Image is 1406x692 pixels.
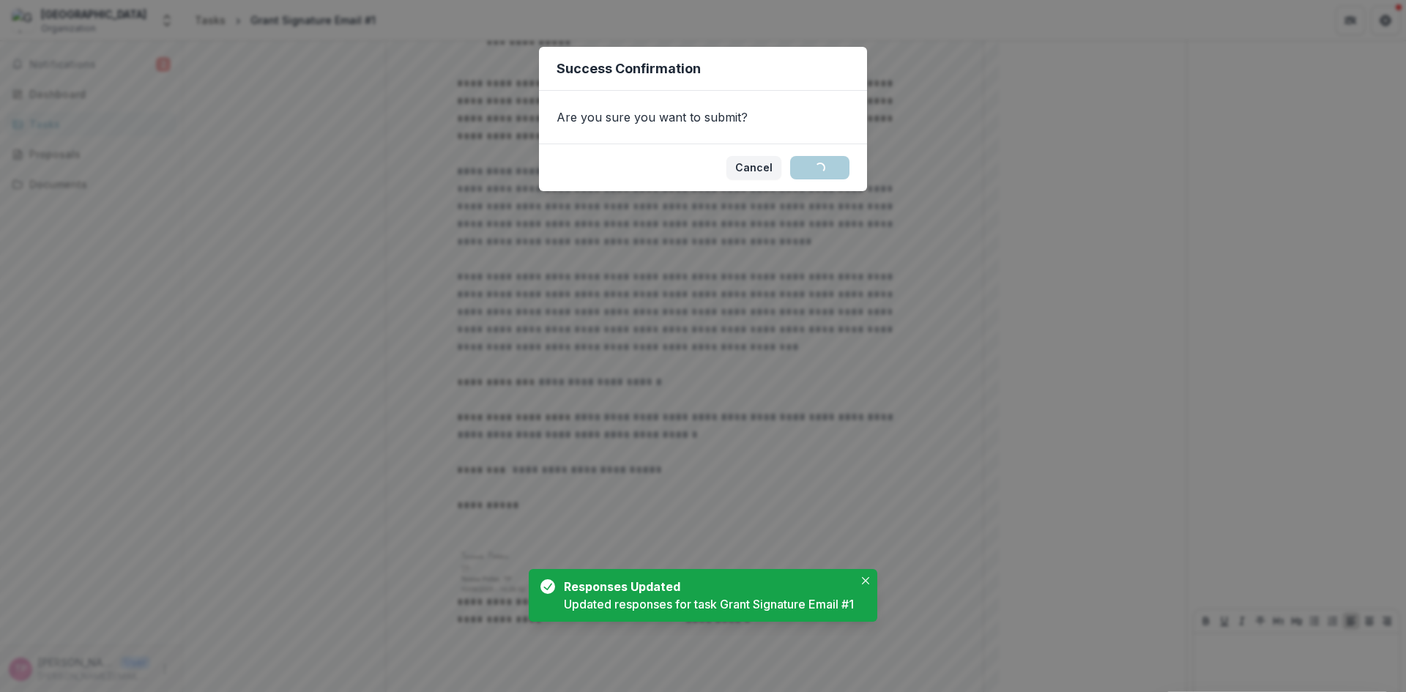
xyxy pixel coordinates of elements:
div: Responses Updated [564,578,848,595]
div: Updated responses for task Grant Signature Email #1 [564,595,854,613]
div: Are you sure you want to submit? [539,91,867,144]
button: Close [857,572,874,589]
header: Success Confirmation [539,47,867,91]
button: Cancel [726,156,781,179]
